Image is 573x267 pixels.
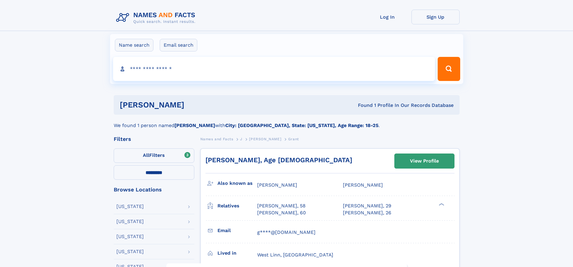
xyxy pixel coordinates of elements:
label: Name search [115,39,153,51]
span: [PERSON_NAME] [249,137,281,141]
h3: Email [217,225,257,236]
div: Browse Locations [114,187,194,192]
h3: Lived in [217,248,257,258]
span: All [143,152,149,158]
a: View Profile [395,154,454,168]
div: [US_STATE] [116,234,144,239]
div: We found 1 person named with . [114,115,460,129]
a: [PERSON_NAME], 58 [257,203,306,209]
div: Filters [114,136,194,142]
div: [US_STATE] [116,249,144,254]
a: [PERSON_NAME], 26 [343,210,391,216]
b: [PERSON_NAME] [174,123,215,128]
span: [PERSON_NAME] [343,182,383,188]
span: Grant [288,137,299,141]
a: [PERSON_NAME] [249,135,281,143]
div: Found 1 Profile In Our Records Database [271,102,454,109]
b: City: [GEOGRAPHIC_DATA], State: [US_STATE], Age Range: 18-25 [225,123,378,128]
span: West Linn, [GEOGRAPHIC_DATA] [257,252,333,258]
a: Sign Up [411,10,460,24]
a: [PERSON_NAME], 29 [343,203,391,209]
div: ❯ [437,203,445,206]
a: Log In [363,10,411,24]
input: search input [113,57,435,81]
a: [PERSON_NAME], 60 [257,210,306,216]
img: Logo Names and Facts [114,10,200,26]
h3: Relatives [217,201,257,211]
label: Email search [160,39,197,51]
button: Search Button [438,57,460,81]
a: J [240,135,242,143]
a: Names and Facts [200,135,233,143]
div: View Profile [410,154,439,168]
h3: Also known as [217,178,257,188]
div: [US_STATE] [116,219,144,224]
a: [PERSON_NAME], Age [DEMOGRAPHIC_DATA] [205,156,352,164]
h1: [PERSON_NAME] [120,101,271,109]
label: Filters [114,148,194,163]
span: J [240,137,242,141]
span: [PERSON_NAME] [257,182,297,188]
div: [US_STATE] [116,204,144,209]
